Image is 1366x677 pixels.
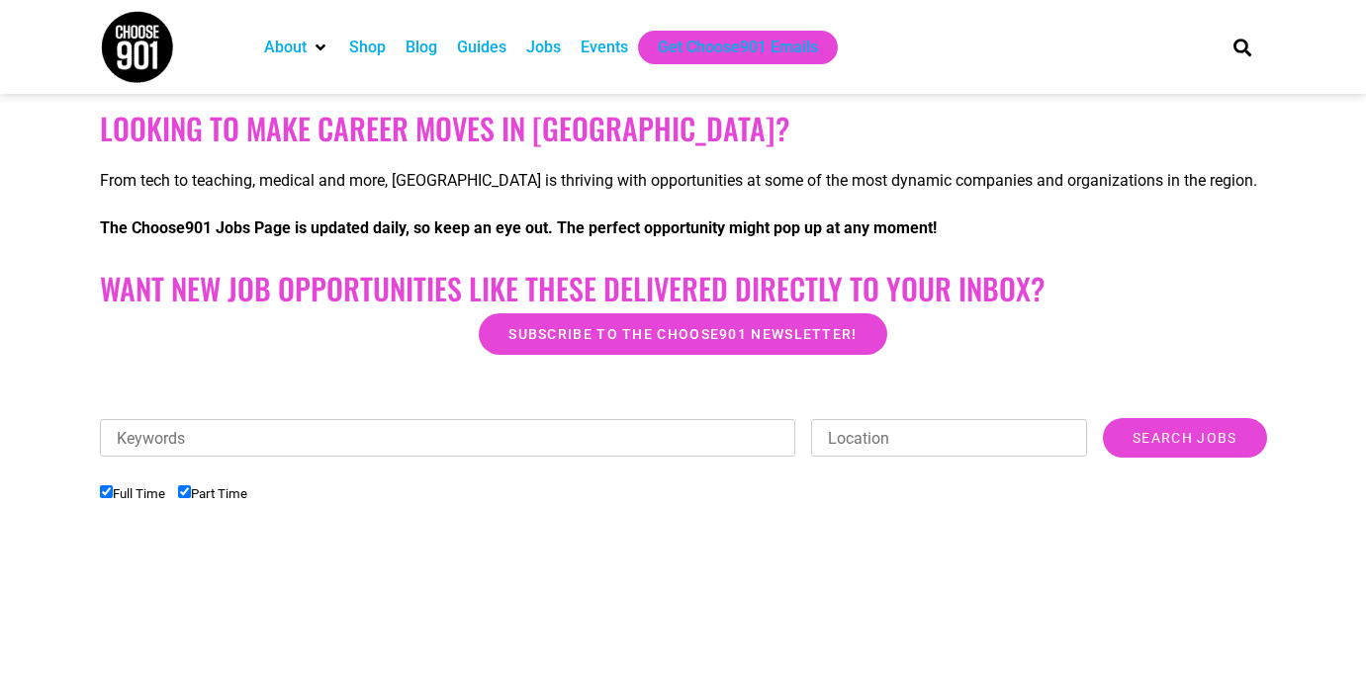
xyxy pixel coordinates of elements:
[264,36,307,59] a: About
[1103,418,1266,458] input: Search Jobs
[349,36,386,59] a: Shop
[658,36,818,59] a: Get Choose901 Emails
[100,111,1267,146] h2: Looking to make career moves in [GEOGRAPHIC_DATA]?
[1226,31,1258,63] div: Search
[100,486,165,501] label: Full Time
[508,327,857,341] span: Subscribe to the Choose901 newsletter!
[100,169,1267,193] p: From tech to teaching, medical and more, [GEOGRAPHIC_DATA] is thriving with opportunities at some...
[100,218,937,237] strong: The Choose901 Jobs Page is updated daily, so keep an eye out. The perfect opportunity might pop u...
[100,419,796,457] input: Keywords
[254,31,339,64] div: About
[254,31,1200,64] nav: Main nav
[178,486,247,501] label: Part Time
[526,36,561,59] a: Jobs
[457,36,506,59] a: Guides
[581,36,628,59] a: Events
[406,36,437,59] a: Blog
[100,485,113,498] input: Full Time
[100,271,1267,306] h2: Want New Job Opportunities like these Delivered Directly to your Inbox?
[178,485,191,498] input: Part Time
[479,313,886,355] a: Subscribe to the Choose901 newsletter!
[811,419,1087,457] input: Location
